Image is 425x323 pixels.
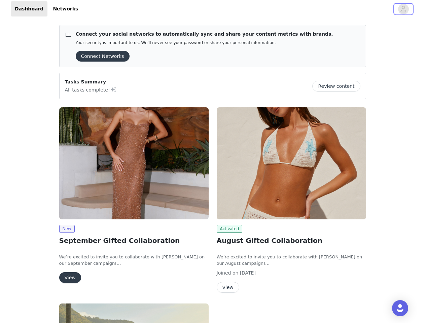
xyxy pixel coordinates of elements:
p: Your security is important to us. We’ll never see your password or share your personal information. [76,40,333,45]
a: View [59,275,81,280]
span: Joined on [217,270,239,276]
a: View [217,285,239,290]
div: avatar [400,4,406,14]
a: Networks [49,1,82,16]
p: Connect your social networks to automatically sync and share your content metrics with brands. [76,31,333,38]
button: Connect Networks [76,51,130,62]
button: View [217,282,239,293]
img: Peppermayo USA [217,107,366,219]
p: Tasks Summary [65,78,117,85]
span: New [59,225,75,233]
span: [DATE] [240,270,256,276]
img: Peppermayo USA [59,107,209,219]
p: We’re excited to invite you to collaborate with [PERSON_NAME] on our August campaign! [217,254,366,267]
h2: August Gifted Collaboration [217,236,366,246]
button: Review content [312,81,360,92]
p: We’re excited to invite you to collaborate with [PERSON_NAME] on our September campaign! [59,254,209,267]
button: View [59,272,81,283]
a: Dashboard [11,1,47,16]
div: Open Intercom Messenger [392,300,408,316]
span: Activated [217,225,243,233]
h2: September Gifted Collaboration [59,236,209,246]
p: All tasks complete! [65,85,117,94]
